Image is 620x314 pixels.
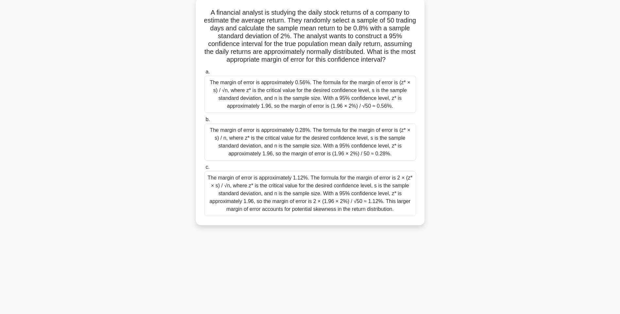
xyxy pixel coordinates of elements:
span: a. [206,69,210,74]
div: The margin of error is approximately 1.12%. The formula for the margin of error is 2 × (z* × s) /... [204,171,416,216]
span: b. [206,117,210,122]
div: The margin of error is approximately 0.56%. The formula for the margin of error is (z* × s) / √n,... [204,76,416,113]
h5: A financial analyst is studying the daily stock returns of a company to estimate the average retu... [204,8,417,64]
span: c. [206,164,209,170]
div: The margin of error is approximately 0.28%. The formula for the margin of error is (z* × s) / n, ... [204,123,416,161]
